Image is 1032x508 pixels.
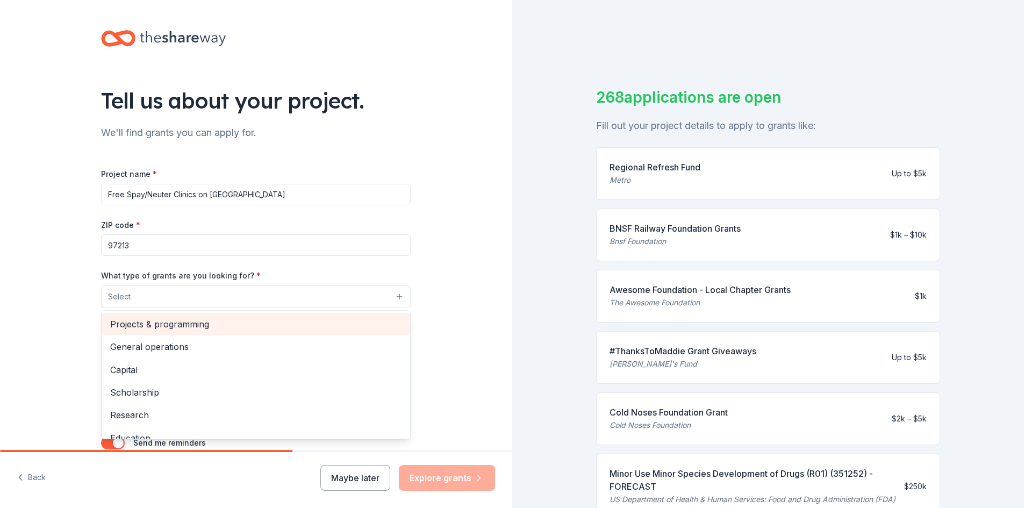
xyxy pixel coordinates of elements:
[110,385,402,399] span: Scholarship
[110,408,402,422] span: Research
[110,363,402,377] span: Capital
[110,431,402,445] span: Education
[101,310,411,439] div: Select
[101,285,411,308] button: Select
[110,317,402,331] span: Projects & programming
[108,290,131,303] span: Select
[110,340,402,354] span: General operations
